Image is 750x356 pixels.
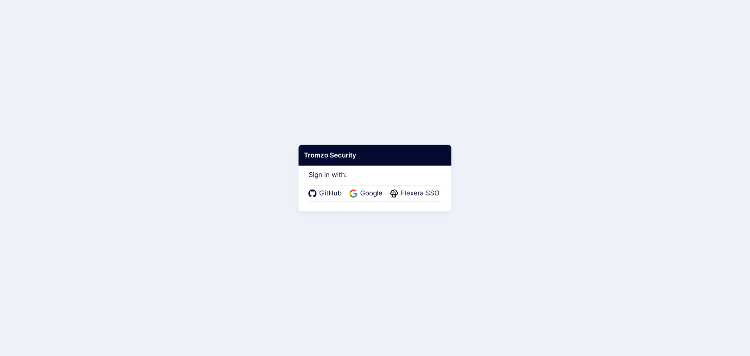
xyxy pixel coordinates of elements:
span: Google [358,188,385,199]
div: Sign in with: [309,160,442,201]
span: Flexera SSO [398,188,442,199]
div: Tromzo Security [298,145,451,166]
a: GitHub [309,188,344,199]
a: Flexera SSO [390,188,442,199]
a: Google [350,188,385,199]
span: GitHub [317,188,344,199]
